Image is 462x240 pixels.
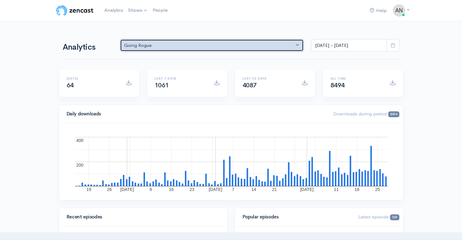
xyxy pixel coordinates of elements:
span: 509 [390,214,399,220]
h6: Last 7 days [155,77,206,80]
a: Help [367,4,389,17]
h1: Analytics [63,43,113,52]
text: 25 [375,187,380,192]
text: 18 [354,187,359,192]
text: [DATE] [209,187,222,192]
span: Latest episode: [358,214,399,220]
img: ZenCast Logo [55,4,94,17]
span: 8494 [331,81,345,89]
text: 11 [334,187,339,192]
span: 1061 [155,81,169,89]
a: People [150,4,170,17]
text: 7 [232,187,234,192]
a: Analytics [102,4,126,17]
h6: [DATE] [67,77,118,80]
img: ... [393,4,405,17]
span: 64 [67,81,74,89]
text: 23 [189,187,194,192]
text: 19 [86,187,91,192]
text: 14 [251,187,256,192]
span: 8494 [388,111,399,117]
h4: Recent episodes [67,214,216,220]
svg: A chart. [67,131,396,192]
text: [DATE] [120,187,134,192]
text: 400 [76,138,84,143]
span: Downloads during period: [333,111,399,117]
span: 4087 [243,81,257,89]
text: 9 [149,187,152,192]
a: Shows [126,4,150,17]
h6: Last 30 days [243,77,294,80]
text: 26 [107,187,112,192]
button: Going Rogue [120,39,304,52]
text: 21 [272,187,277,192]
h6: All time [331,77,382,80]
text: [DATE] [300,187,314,192]
div: Going Rogue [124,42,294,49]
h4: Daily downloads [67,111,326,117]
text: 16 [169,187,174,192]
h4: Popular episodes [243,214,351,220]
input: analytics date range selector [311,39,387,52]
text: 200 [76,163,84,168]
